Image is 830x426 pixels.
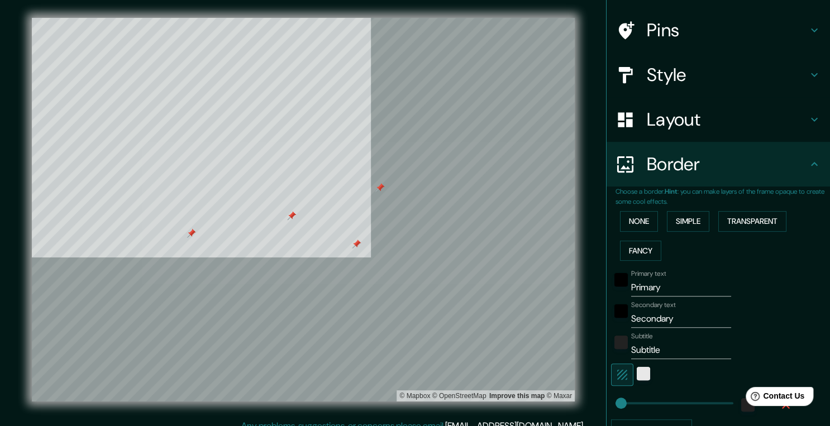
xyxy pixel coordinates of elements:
h4: Pins [647,19,808,41]
a: Maxar [546,392,572,400]
h4: Style [647,64,808,86]
div: Pins [607,8,830,52]
div: Style [607,52,830,97]
label: Primary text [631,269,666,279]
label: Secondary text [631,300,676,310]
div: Border [607,142,830,186]
a: OpenStreetMap [432,392,486,400]
p: Choose a border. : you can make layers of the frame opaque to create some cool effects. [616,186,830,207]
button: None [620,211,658,232]
h4: Border [647,153,808,175]
button: Fancy [620,241,661,261]
button: color-E8E8E8 [637,367,650,380]
div: Layout [607,97,830,142]
button: black [614,304,628,318]
iframe: Help widget launcher [731,382,818,414]
a: Map feedback [489,392,545,400]
h4: Layout [647,108,808,131]
a: Mapbox [399,392,430,400]
button: Simple [667,211,709,232]
label: Subtitle [631,332,653,341]
button: black [614,273,628,286]
button: Transparent [718,211,786,232]
b: Hint [665,187,678,196]
button: color-222222 [614,336,628,349]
